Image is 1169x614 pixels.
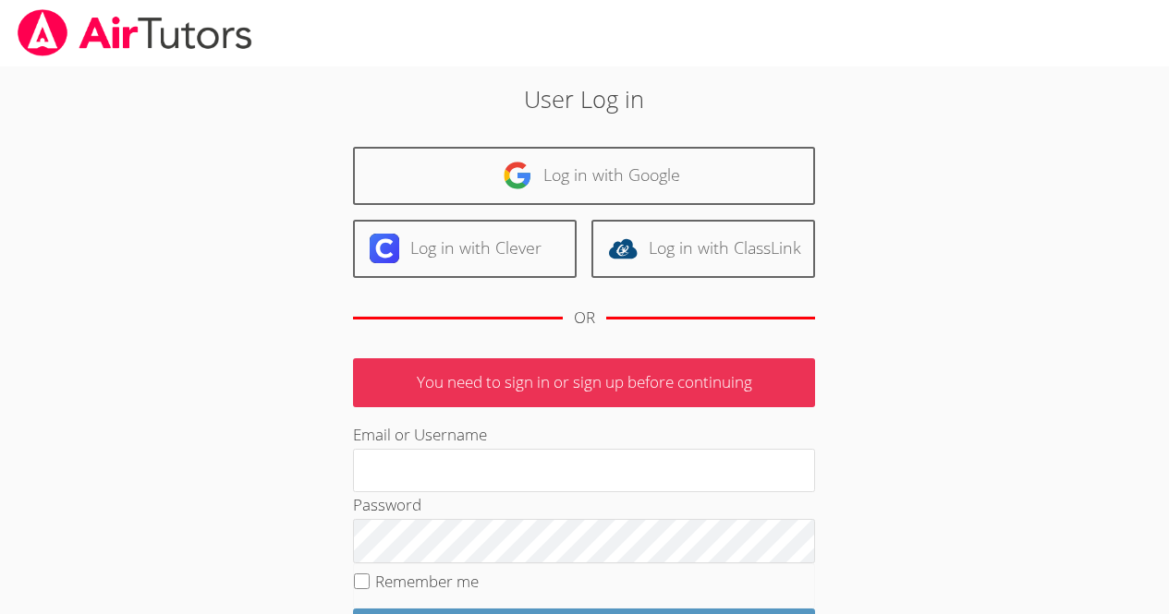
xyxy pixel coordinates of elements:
[353,147,815,205] a: Log in with Google
[591,220,815,278] a: Log in with ClassLink
[353,424,487,445] label: Email or Username
[353,494,421,515] label: Password
[353,220,577,278] a: Log in with Clever
[16,9,254,56] img: airtutors_banner-c4298cdbf04f3fff15de1276eac7730deb9818008684d7c2e4769d2f7ddbe033.png
[353,358,815,407] p: You need to sign in or sign up before continuing
[269,81,900,116] h2: User Log in
[375,571,479,592] label: Remember me
[608,234,638,263] img: classlink-logo-d6bb404cc1216ec64c9a2012d9dc4662098be43eaf13dc465df04b49fa7ab582.svg
[574,305,595,331] div: OR
[503,161,532,190] img: google-logo-50288ca7cdecda66e5e0955fdab243c47b7ad437acaf1139b6f446037453330a.svg
[370,234,399,263] img: clever-logo-6eab21bc6e7a338710f1a6ff85c0baf02591cd810cc4098c63d3a4b26e2feb20.svg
